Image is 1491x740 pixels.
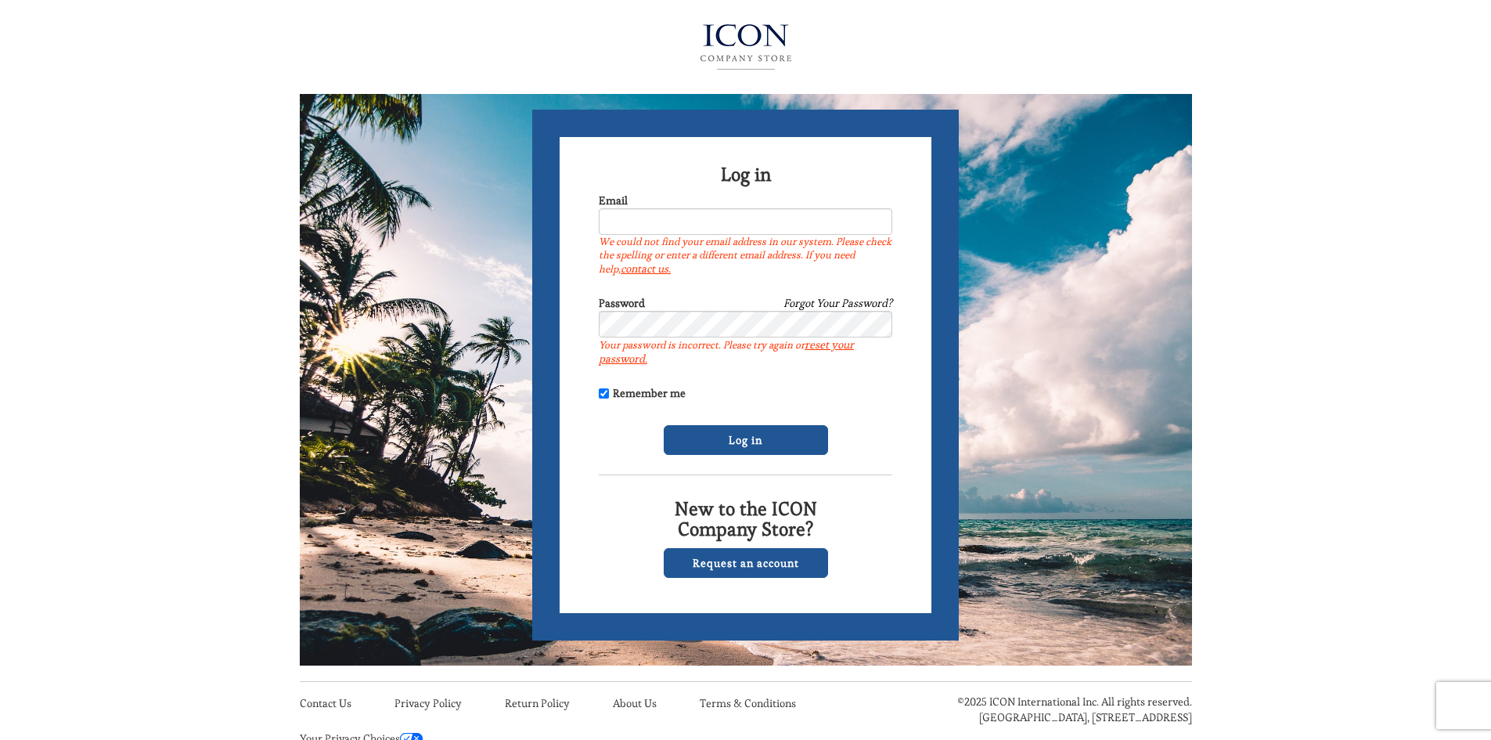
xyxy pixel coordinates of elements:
[505,696,570,710] a: Return Policy
[599,164,892,185] h2: Log in
[621,262,671,276] a: contact us.
[599,385,686,401] label: Remember me
[613,696,657,710] a: About Us
[599,499,892,540] h2: New to the ICON Company Store?
[599,235,892,276] label: We could not find your email address in our system. Please check the spelling or enter a differen...
[599,388,609,399] input: Remember me
[300,696,351,710] a: Contact Us
[664,425,828,455] input: Log in
[664,548,828,578] a: Request an account
[599,295,645,311] label: Password
[700,696,796,710] a: Terms & Conditions
[599,338,892,366] label: Your password is incorrect. Please try again or
[394,696,462,710] a: Privacy Policy
[599,193,628,208] label: Email
[599,338,854,366] a: reset your password.
[783,295,892,311] a: Forgot Your Password?
[910,694,1192,725] p: ©2025 ICON International Inc. All rights reserved. [GEOGRAPHIC_DATA], [STREET_ADDRESS]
